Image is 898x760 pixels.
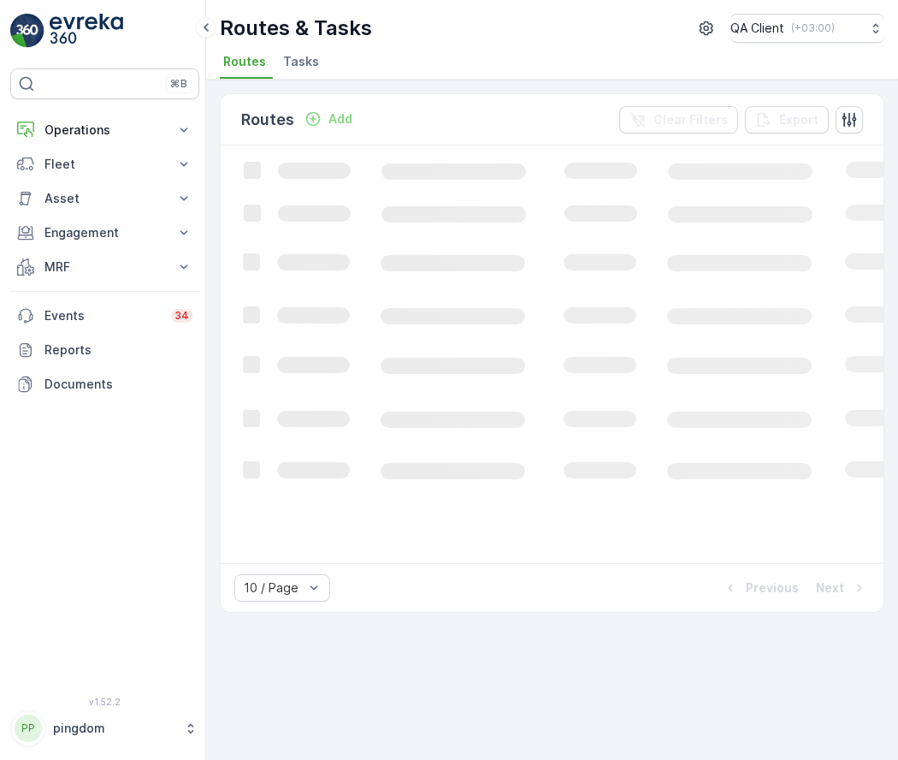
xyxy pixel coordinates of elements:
div: PP [15,715,42,742]
button: Engagement [10,216,199,250]
p: Previous [746,579,799,597]
p: Next [816,579,844,597]
p: Operations [44,122,165,139]
button: PPpingdom [10,710,199,746]
p: Documents [44,376,192,393]
button: Add [298,109,359,129]
span: Tasks [283,53,319,70]
p: Clear Filters [653,111,728,128]
button: MRF [10,250,199,284]
button: Asset [10,181,199,216]
p: MRF [44,258,165,276]
button: Export [745,106,829,134]
p: Reports [44,341,192,359]
p: QA Client [730,20,784,37]
p: pingdom [53,720,175,737]
a: Events34 [10,299,199,333]
img: logo_light-DOdMpM7g.png [50,14,123,48]
button: Next [814,578,870,598]
button: Previous [720,578,801,598]
span: v 1.52.2 [10,697,199,707]
p: ⌘B [170,77,187,91]
button: Fleet [10,147,199,181]
p: 34 [174,309,189,323]
p: Export [779,111,818,128]
p: Routes [241,108,294,132]
p: Fleet [44,156,165,173]
p: Events [44,307,161,324]
button: Operations [10,113,199,147]
p: Engagement [44,224,165,241]
p: Routes & Tasks [220,15,372,42]
p: Add [328,110,352,128]
span: Routes [223,53,266,70]
button: QA Client(+03:00) [730,14,884,43]
img: logo [10,14,44,48]
a: Documents [10,367,199,401]
a: Reports [10,333,199,367]
p: Asset [44,190,165,207]
p: ( +03:00 ) [791,21,835,35]
button: Clear Filters [619,106,738,134]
